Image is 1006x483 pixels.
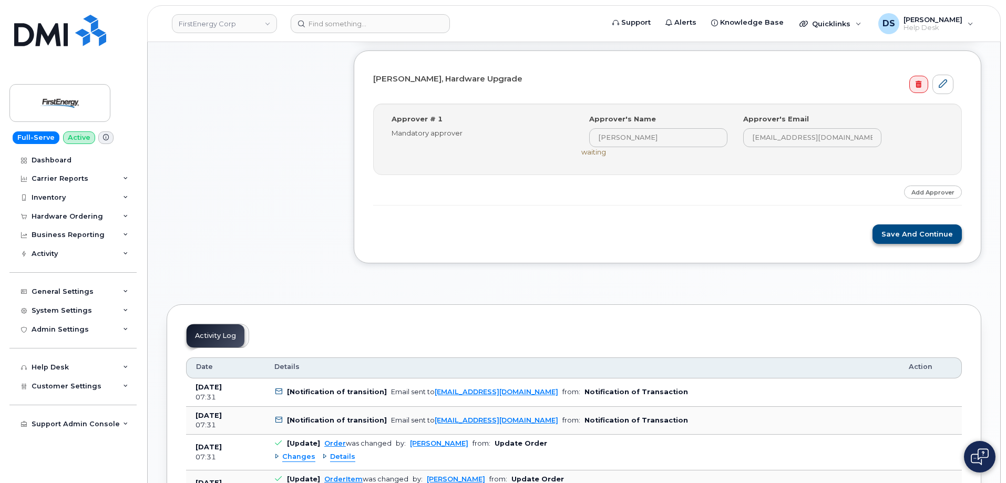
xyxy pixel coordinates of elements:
span: from: [473,439,490,447]
h4: [PERSON_NAME], Hardware Upgrade [373,75,953,84]
b: Update Order [495,439,547,447]
a: OrderItem [324,475,363,483]
button: Save and Continue [872,224,962,244]
span: Changes [282,452,315,462]
div: Mandatory approver [392,128,566,138]
b: Notification of Transaction [584,416,688,424]
a: [PERSON_NAME] [410,439,468,447]
span: from: [562,388,580,396]
div: Email sent to [391,416,558,424]
div: was changed [324,439,392,447]
a: [PERSON_NAME] [427,475,485,483]
span: [PERSON_NAME] [904,15,962,24]
b: [Notification of transition] [287,388,387,396]
a: Order [324,439,346,447]
input: Find something... [291,14,450,33]
span: by: [396,439,406,447]
label: Approver # 1 [392,114,443,124]
label: Approver's Name [589,114,656,124]
a: FirstEnergy Corp [172,14,277,33]
span: by: [413,475,423,483]
span: Details [330,452,355,462]
b: [Update] [287,439,320,447]
img: Open chat [971,448,989,465]
b: [Notification of transition] [287,416,387,424]
a: Add Approver [904,186,962,199]
span: Quicklinks [812,19,850,28]
a: Support [605,12,658,33]
b: [Update] [287,475,320,483]
a: Knowledge Base [704,12,791,33]
span: Support [621,17,651,28]
b: Notification of Transaction [584,388,688,396]
div: Email sent to [391,388,558,396]
b: [DATE] [196,383,222,391]
input: Input [743,128,881,147]
span: Details [274,362,300,372]
th: Action [899,357,962,378]
input: Input [589,128,727,147]
span: from: [562,416,580,424]
div: Quicklinks [792,13,869,34]
span: waiting [581,148,606,156]
a: [EMAIL_ADDRESS][DOMAIN_NAME] [435,416,558,424]
span: from: [489,475,507,483]
span: DS [882,17,895,30]
div: 07:31 [196,453,255,462]
div: was changed [324,475,408,483]
label: Approver's Email [743,114,809,124]
b: Update Order [511,475,564,483]
b: [DATE] [196,412,222,419]
div: Darryl Smith [871,13,981,34]
b: [DATE] [196,443,222,451]
a: [EMAIL_ADDRESS][DOMAIN_NAME] [435,388,558,396]
span: Help Desk [904,24,962,32]
div: 07:31 [196,393,255,402]
a: Alerts [658,12,704,33]
span: Date [196,362,213,372]
div: 07:31 [196,420,255,430]
span: Alerts [674,17,696,28]
span: Knowledge Base [720,17,784,28]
